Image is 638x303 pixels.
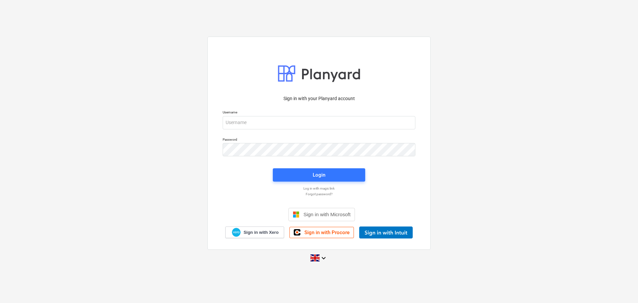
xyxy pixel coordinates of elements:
a: Sign in with Procore [289,227,354,238]
i: keyboard_arrow_down [320,254,328,262]
p: Password [223,137,415,143]
div: Login [313,171,325,179]
span: Sign in with Procore [304,229,350,235]
span: Sign in with Microsoft [303,212,351,217]
span: Sign in with Xero [244,229,278,235]
img: Microsoft logo [293,211,299,218]
a: Sign in with Xero [225,227,284,238]
p: Sign in with your Planyard account [223,95,415,102]
input: Username [223,116,415,129]
img: Xero logo [232,228,241,237]
a: Log in with magic link [219,186,419,191]
a: Forgot password? [219,192,419,196]
button: Login [273,168,365,182]
p: Username [223,110,415,116]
